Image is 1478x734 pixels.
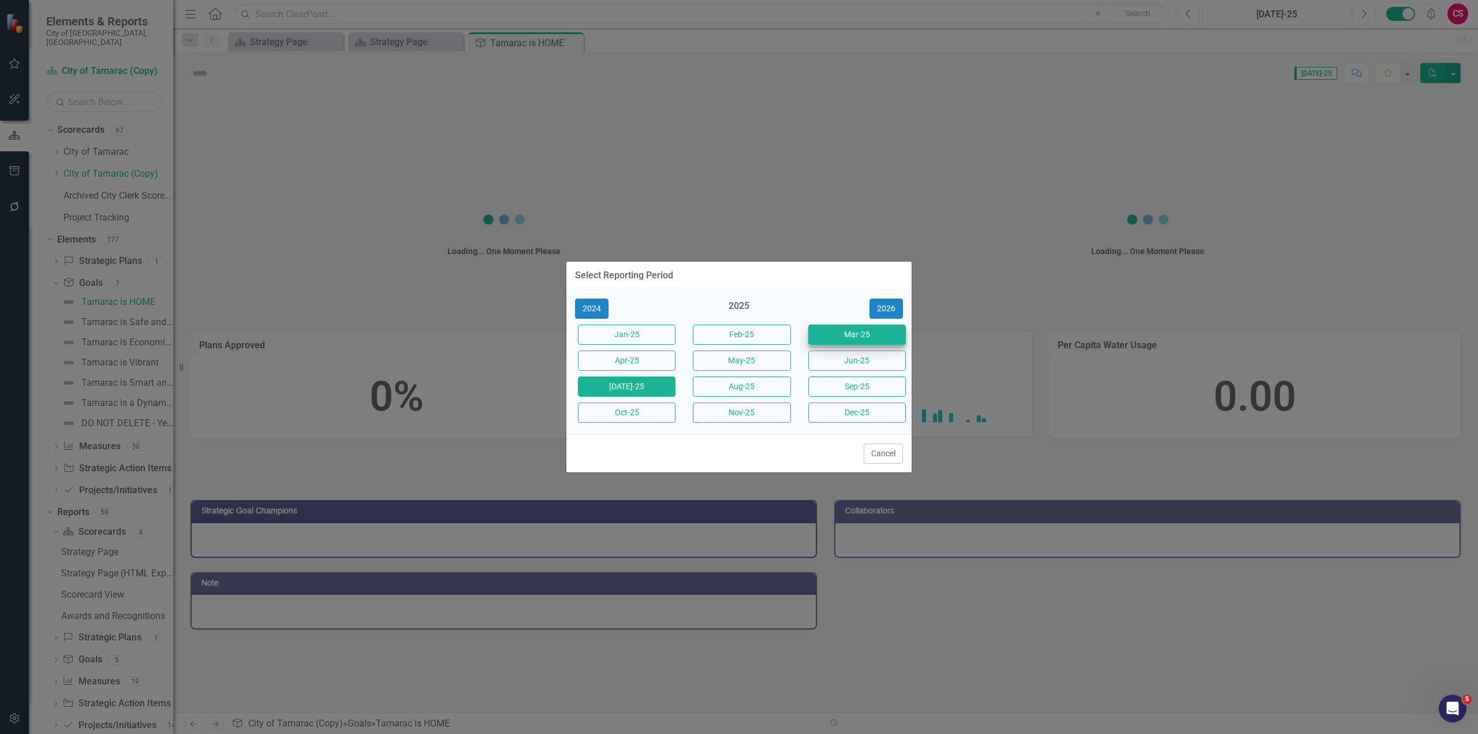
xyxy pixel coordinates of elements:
[864,444,903,464] button: Cancel
[578,377,675,397] button: [DATE]-25
[693,403,790,423] button: Nov-25
[808,403,906,423] button: Dec-25
[808,351,906,371] button: Jun-25
[690,300,787,319] div: 2025
[1462,695,1472,704] span: 5
[693,325,790,345] button: Feb-25
[578,325,675,345] button: Jan-25
[575,299,609,319] button: 2024
[578,351,675,371] button: Apr-25
[1439,695,1466,722] iframe: Intercom live chat
[693,377,790,397] button: Aug-25
[578,403,675,423] button: Oct-25
[693,351,790,371] button: May-25
[869,299,903,319] button: 2026
[808,377,906,397] button: Sep-25
[575,270,673,281] div: Select Reporting Period
[808,325,906,345] button: Mar-25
